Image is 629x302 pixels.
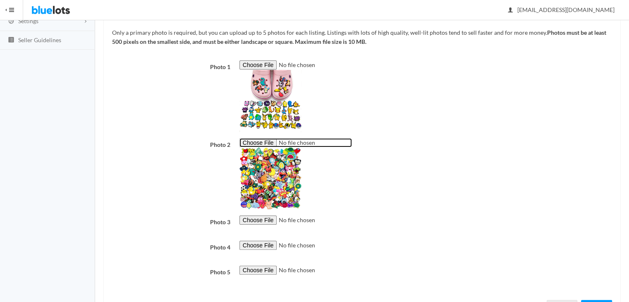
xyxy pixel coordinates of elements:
img: Z [239,70,301,132]
label: Photo 5 [108,266,235,277]
label: Photo 1 [108,60,235,72]
span: Seller Guidelines [18,36,61,43]
label: Photo 4 [108,241,235,252]
img: Z [239,147,301,209]
span: [EMAIL_ADDRESS][DOMAIN_NAME] [508,6,615,13]
ion-icon: list box [7,36,15,44]
ion-icon: person [506,7,514,14]
span: Settings [18,17,38,24]
label: Photo 2 [108,138,235,150]
p: Only a primary photo is required, but you can upload up to 5 photos for each listing. Listings wi... [112,28,612,47]
ion-icon: cog [7,18,15,26]
label: Photo 3 [108,216,235,227]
